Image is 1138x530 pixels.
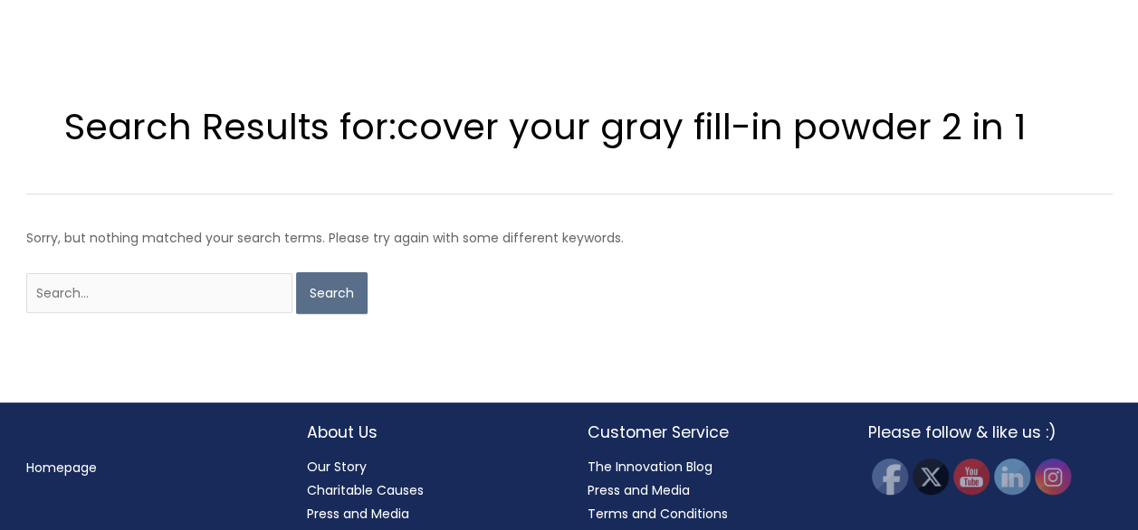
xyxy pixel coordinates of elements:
[296,272,368,314] input: Search
[26,226,1113,250] p: Sorry, but nothing matched your search terms. Please try again with some different keywords.
[397,101,1026,152] span: cover your gray fill-in powder 2 in 1
[307,481,424,499] a: Charitable Causes
[64,101,1075,152] h1: Search Results for:
[913,459,949,495] img: Twitter
[26,456,271,479] nav: Menu
[26,459,97,477] a: Homepage
[307,505,409,523] a: Press and Media
[307,458,367,476] a: Our Story
[588,481,690,499] a: Press and Media
[307,455,551,525] nav: About Us
[588,421,832,444] h2: Customer Service
[872,459,908,495] img: Facebook
[307,421,551,444] h2: About Us
[868,421,1113,444] h2: Please follow & like us :)
[588,458,712,476] a: The Innovation Blog
[588,505,728,523] a: Terms and Conditions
